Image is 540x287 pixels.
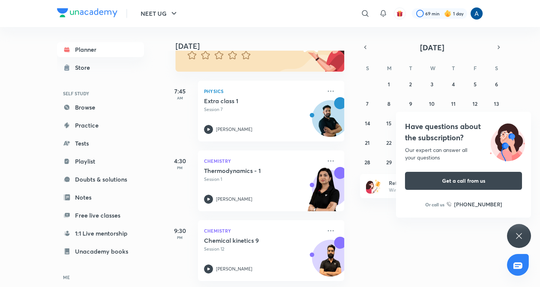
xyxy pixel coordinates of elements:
p: AM [165,96,195,100]
abbr: September 2, 2025 [409,81,412,88]
span: [DATE] [420,42,444,53]
button: September 10, 2025 [426,98,438,110]
p: Session 7 [204,106,322,113]
a: Planner [57,42,144,57]
abbr: September 3, 2025 [430,81,433,88]
button: [DATE] [370,42,493,53]
div: Store [75,63,94,72]
h5: 4:30 [165,156,195,165]
abbr: September 28, 2025 [364,159,370,166]
p: Chemistry [204,156,322,165]
img: ttu_illustration_new.svg [484,121,531,161]
button: Get a call from us [405,172,522,190]
a: Tests [57,136,144,151]
abbr: September 8, 2025 [387,100,390,107]
a: Doubts & solutions [57,172,144,187]
p: PM [165,235,195,240]
img: Company Logo [57,8,117,17]
abbr: September 13, 2025 [494,100,499,107]
button: September 22, 2025 [383,137,395,149]
a: [PHONE_NUMBER] [447,200,502,208]
button: September 12, 2025 [469,98,481,110]
img: Avatar [312,244,348,280]
h4: Have questions about the subscription? [405,121,522,143]
button: September 21, 2025 [361,137,373,149]
button: September 1, 2025 [383,78,395,90]
p: Session 12 [204,246,322,252]
h6: [PHONE_NUMBER] [454,200,502,208]
abbr: September 4, 2025 [452,81,455,88]
p: [PERSON_NAME] [216,266,252,272]
a: 1:1 Live mentorship [57,226,144,241]
abbr: September 15, 2025 [386,120,391,127]
abbr: September 5, 2025 [474,81,477,88]
button: September 15, 2025 [383,117,395,129]
abbr: September 14, 2025 [365,120,370,127]
abbr: September 22, 2025 [386,139,391,146]
abbr: September 11, 2025 [451,100,456,107]
h6: SELF STUDY [57,87,144,100]
button: September 2, 2025 [405,78,417,90]
abbr: September 12, 2025 [472,100,477,107]
button: NEET UG [136,6,183,21]
a: Store [57,60,144,75]
abbr: September 21, 2025 [365,139,370,146]
abbr: Thursday [452,65,455,72]
abbr: Friday [474,65,477,72]
img: Anees Ahmed [470,7,483,20]
button: September 29, 2025 [383,156,395,168]
a: Playlist [57,154,144,169]
h5: 7:45 [165,87,195,96]
button: September 5, 2025 [469,78,481,90]
button: September 8, 2025 [383,98,395,110]
p: Or call us [425,201,444,208]
button: September 14, 2025 [361,117,373,129]
img: Avatar [312,104,348,140]
button: September 9, 2025 [405,98,417,110]
abbr: Saturday [495,65,498,72]
abbr: Wednesday [430,65,435,72]
p: Chemistry [204,226,322,235]
img: avatar [396,10,403,17]
div: Our expert can answer all your questions [405,146,522,161]
p: [PERSON_NAME] [216,126,252,133]
abbr: September 10, 2025 [429,100,435,107]
a: Practice [57,118,144,133]
a: Free live classes [57,208,144,223]
button: September 3, 2025 [426,78,438,90]
p: PM [165,165,195,170]
h6: Refer friends [389,179,481,187]
button: September 28, 2025 [361,156,373,168]
button: September 13, 2025 [490,98,502,110]
button: September 11, 2025 [447,98,459,110]
button: avatar [394,8,406,20]
abbr: September 29, 2025 [386,159,392,166]
img: referral [366,179,381,194]
h5: Thermodynamics - 1 [204,167,297,174]
a: Company Logo [57,8,117,19]
abbr: September 9, 2025 [409,100,412,107]
p: Session 1 [204,176,322,183]
abbr: Monday [387,65,391,72]
h6: ME [57,271,144,284]
abbr: Tuesday [409,65,412,72]
a: Unacademy books [57,244,144,259]
p: Physics [204,87,322,96]
button: September 7, 2025 [361,98,373,110]
abbr: Sunday [366,65,369,72]
img: streak [444,10,451,17]
button: September 6, 2025 [490,78,502,90]
h5: 9:30 [165,226,195,235]
button: September 4, 2025 [447,78,459,90]
abbr: September 6, 2025 [495,81,498,88]
h4: [DATE] [175,42,352,51]
abbr: September 7, 2025 [366,100,369,107]
abbr: September 1, 2025 [388,81,390,88]
h5: Extra class 1 [204,97,297,105]
a: Browse [57,100,144,115]
h5: Chemical kinetics 9 [204,237,297,244]
p: Win a laptop, vouchers & more [389,187,481,194]
a: Notes [57,190,144,205]
p: [PERSON_NAME] [216,196,252,203]
img: unacademy [303,167,344,219]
